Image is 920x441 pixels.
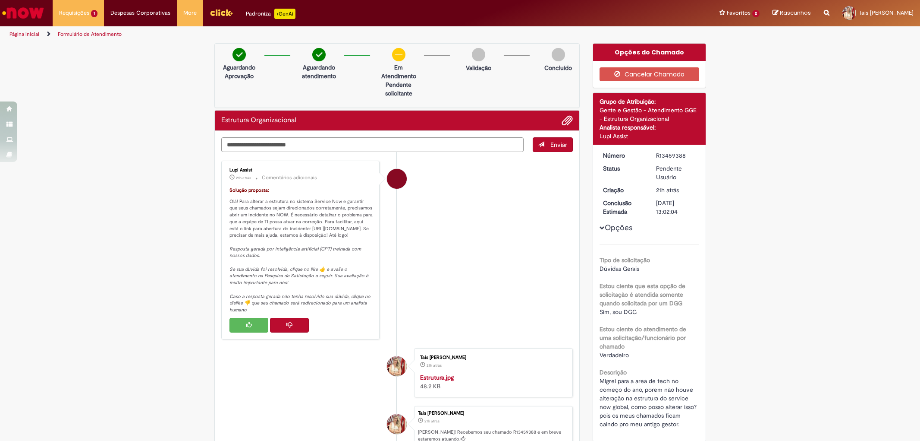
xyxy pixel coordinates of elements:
div: Tais [PERSON_NAME] [420,355,564,360]
span: More [183,9,197,17]
b: Descrição [600,368,627,376]
a: Rascunhos [772,9,811,17]
em: Resposta gerada por inteligência artificial (GPT) treinada com nossos dados. Se sua dúvida foi re... [229,246,372,313]
img: check-circle-green.png [232,48,246,61]
div: Lupi Assist [387,169,407,189]
button: Adicionar anexos [562,115,573,126]
span: Enviar [550,141,567,149]
p: Concluído [544,63,572,72]
div: 48.2 KB [420,373,564,390]
button: Cancelar Chamado [600,67,699,81]
img: img-circle-grey.png [472,48,485,61]
div: Tais Liliane Da Silva Bernardin [387,356,407,376]
span: 21h atrás [656,186,679,194]
span: Dúvidas Gerais [600,265,639,273]
small: Comentários adicionais [262,174,317,181]
p: Validação [466,63,491,72]
textarea: Digite sua mensagem aqui... [221,137,524,152]
div: Lupi Assist [229,168,373,173]
dt: Conclusão Estimada [597,199,650,216]
span: Despesas Corporativas [110,9,170,17]
p: Aguardando atendimento [298,63,340,80]
p: +GenAi [274,9,295,19]
div: Gente e Gestão - Atendimento GGE - Estrutura Organizacional [600,106,699,123]
dt: Criação [597,186,650,194]
img: circle-minus.png [392,48,405,61]
a: Estrutura.jpg [420,374,454,381]
a: Página inicial [9,31,39,38]
dt: Número [597,151,650,160]
img: click_logo_yellow_360x200.png [210,6,233,19]
b: Estou ciente que esta opção de solicitação é atendida somente quando solicitada por um DGG [600,282,685,307]
img: img-circle-grey.png [552,48,565,61]
p: Em Atendimento [378,63,420,80]
span: Verdadeiro [600,351,629,359]
span: Migrei para a area de tech no começo do ano, porem não houve alteração na estrutura do service no... [600,377,698,428]
span: 21h atrás [236,175,251,181]
div: Opções do Chamado [593,44,706,61]
span: 1 [91,10,97,17]
span: Sim, sou DGG [600,308,637,316]
time: 28/08/2025 17:02:00 [424,419,440,424]
h2: Estrutura Organizacional Histórico de tíquete [221,117,296,124]
b: Estou ciente do atendimento de uma solicitação/funcionário por chamado [600,325,686,350]
span: Rascunhos [780,9,811,17]
img: ServiceNow [1,4,45,22]
p: Pendente solicitante [378,80,420,98]
div: Grupo de Atribuição: [600,97,699,106]
div: Lupi Assist [600,132,699,140]
span: 21h atrás [424,419,440,424]
a: Formulário de Atendimento [58,31,122,38]
div: Tais [PERSON_NAME] [418,411,568,416]
span: 21h atrás [427,363,442,368]
b: Tipo de solicitação [600,256,650,264]
font: Solução proposta: [229,187,269,194]
div: 28/08/2025 17:02:00 [656,186,696,194]
span: Tais [PERSON_NAME] [859,9,914,16]
img: check-circle-green.png [312,48,326,61]
p: Aguardando Aprovação [218,63,260,80]
p: Olá! Para alterar a estrutura no sistema Service Now e garantir que seus chamados sejam direciona... [229,187,373,314]
div: Tais Liliane Da Silva Bernardin [387,414,407,434]
button: Enviar [533,137,573,152]
div: Pendente Usuário [656,164,696,181]
ul: Trilhas de página [6,26,607,42]
time: 28/08/2025 17:01:55 [427,363,442,368]
div: R13459388 [656,151,696,160]
span: Requisições [59,9,89,17]
div: Padroniza [246,9,295,19]
span: Favoritos [727,9,750,17]
span: 2 [752,10,760,17]
time: 28/08/2025 17:02:00 [656,186,679,194]
div: [DATE] 13:02:04 [656,199,696,216]
dt: Status [597,164,650,173]
div: Analista responsável: [600,123,699,132]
